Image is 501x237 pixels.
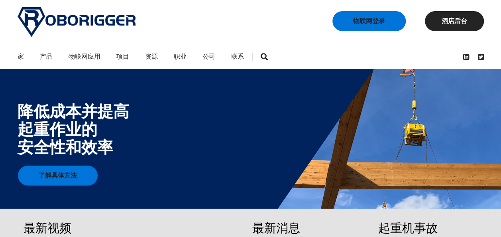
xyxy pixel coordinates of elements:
[174,44,187,69] a: 职业
[145,44,158,69] a: 资源
[18,103,129,156] div: 降低成本并提高 起重作业的 安全性和效率
[332,11,406,31] a: 物联网登录
[202,44,215,69] a: 公司
[231,44,244,69] a: 联系
[18,44,24,69] a: 家
[116,44,129,69] a: 项目
[425,11,484,31] a: 酒店后台
[18,166,98,186] a: 了解具体方法
[18,7,136,37] img: Roborigger
[69,44,100,69] a: 物联网应用
[40,44,53,69] a: 产品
